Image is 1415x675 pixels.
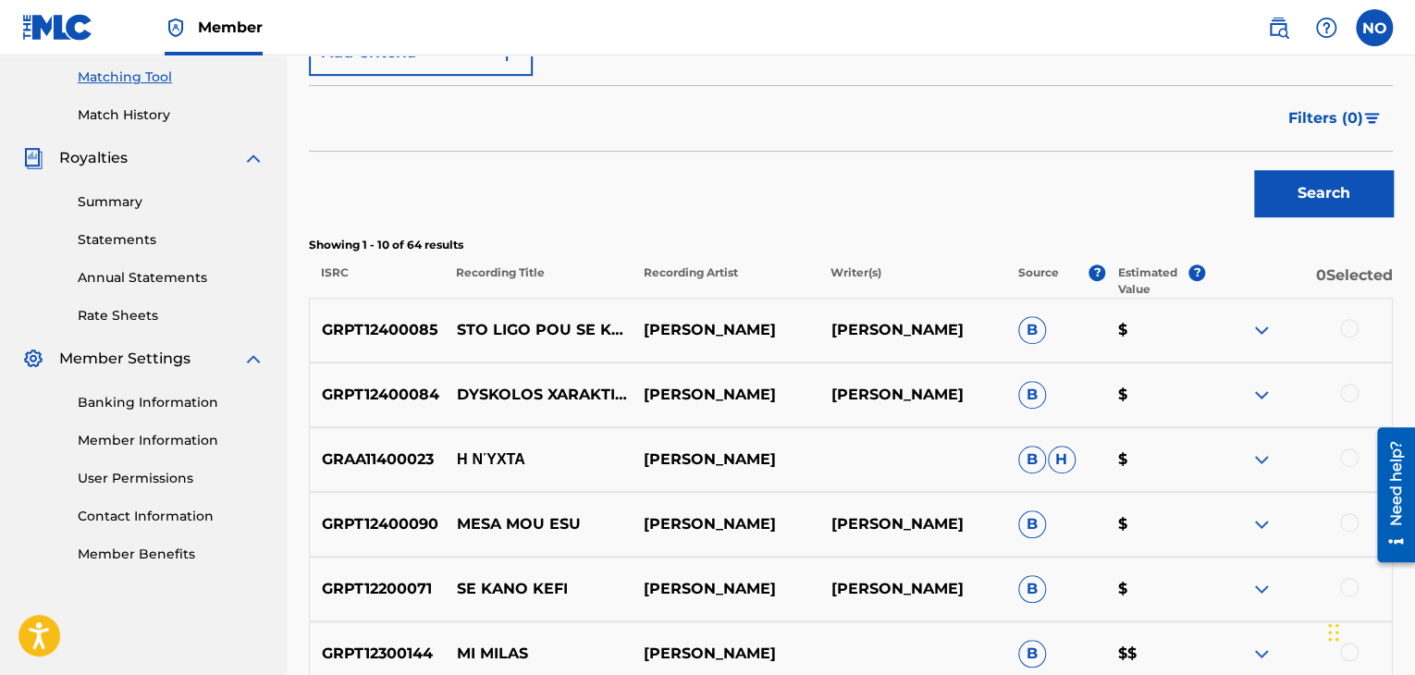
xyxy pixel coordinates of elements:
p: Writer(s) [818,264,1006,298]
a: Matching Tool [78,67,265,87]
p: [PERSON_NAME] [632,448,818,471]
span: B [1018,446,1046,473]
p: GRAA11400023 [310,448,445,471]
p: DYSKOLOS XARAKTIRAS [445,384,632,406]
button: Search [1254,170,1393,216]
p: [PERSON_NAME] [632,578,818,600]
img: filter [1364,113,1380,124]
p: $ [1105,448,1205,471]
img: expand [242,147,265,169]
span: ? [1188,264,1205,281]
p: MI MILAS [445,643,632,665]
p: Recording Artist [631,264,818,298]
img: expand [1250,319,1273,341]
span: B [1018,316,1046,344]
a: Banking Information [78,393,265,412]
p: $ [1105,513,1205,535]
p: [PERSON_NAME] [632,384,818,406]
a: Match History [78,105,265,125]
span: Member [198,17,263,38]
span: Filters ( 0 ) [1288,107,1363,129]
p: MESA MOU ESU [445,513,632,535]
a: Rate Sheets [78,306,265,325]
a: Contact Information [78,507,265,526]
span: B [1018,510,1046,538]
p: Source [1018,264,1059,298]
div: User Menu [1356,9,1393,46]
p: GRPT12200071 [310,578,445,600]
p: $ [1105,319,1205,341]
img: expand [1250,448,1273,471]
p: Recording Title [444,264,632,298]
p: [PERSON_NAME] [818,578,1005,600]
span: B [1018,381,1046,409]
img: MLC Logo [22,14,93,41]
button: Filters (0) [1277,95,1393,141]
p: STO LIGO POU SE KSERO [445,319,632,341]
img: expand [1250,643,1273,665]
p: Η ΝΎΧΤΑ [445,448,632,471]
div: Help [1308,9,1345,46]
div: Widget συνομιλίας [1323,586,1415,675]
p: GRPT12400090 [310,513,445,535]
p: GRPT12400085 [310,319,445,341]
p: 0 Selected [1205,264,1393,298]
p: $$ [1105,643,1205,665]
p: [PERSON_NAME] [818,319,1005,341]
img: Top Rightsholder [165,17,187,39]
p: [PERSON_NAME] [632,643,818,665]
span: B [1018,640,1046,668]
img: Royalties [22,147,44,169]
span: Royalties [59,147,128,169]
span: H [1048,446,1076,473]
span: B [1018,575,1046,603]
p: SE KANO KEFI [445,578,632,600]
div: Μεταφορά [1328,605,1339,660]
p: [PERSON_NAME] [818,384,1005,406]
a: Statements [78,230,265,250]
p: Estimated Value [1118,264,1189,298]
a: Annual Statements [78,268,265,288]
p: $ [1105,384,1205,406]
p: $ [1105,578,1205,600]
a: Member Benefits [78,545,265,564]
p: [PERSON_NAME] [632,319,818,341]
span: Member Settings [59,348,191,370]
p: [PERSON_NAME] [632,513,818,535]
a: Summary [78,192,265,212]
img: help [1315,17,1337,39]
p: [PERSON_NAME] [818,513,1005,535]
img: expand [1250,513,1273,535]
p: Showing 1 - 10 of 64 results [309,237,1393,253]
a: User Permissions [78,469,265,488]
img: expand [1250,578,1273,600]
p: GRPT12400084 [310,384,445,406]
p: GRPT12300144 [310,643,445,665]
a: Public Search [1260,9,1297,46]
img: expand [242,348,265,370]
iframe: Chat Widget [1323,586,1415,675]
iframe: Resource Center [1363,421,1415,570]
a: Member Information [78,431,265,450]
img: expand [1250,384,1273,406]
img: Member Settings [22,348,44,370]
span: ? [1089,264,1105,281]
p: ISRC [309,264,444,298]
img: search [1267,17,1289,39]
